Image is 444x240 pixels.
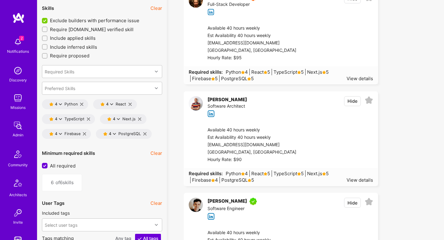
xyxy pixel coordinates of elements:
i: icon Star [211,179,215,182]
img: Community [10,147,25,162]
div: Invite [13,219,23,226]
div: Est Availability 40 hours weekly [208,32,296,39]
div: [GEOGRAPHIC_DATA], [GEOGRAPHIC_DATA] [208,47,296,54]
div: 4 [55,102,59,106]
div: Full-Stack Developer [208,1,259,8]
img: User Avatar [189,96,203,110]
span: Python 4 [224,170,248,177]
button: Hide [344,96,361,106]
div: Required Skills [45,68,74,75]
img: Architects [10,177,25,192]
span: Include inferred skills [50,44,97,50]
div: Architects [9,192,27,198]
div: Hourly Rate: $90 [208,156,296,163]
div: Available 40 hours weekly [208,126,296,134]
i: icon Star [297,172,301,176]
i: icon Chevron [155,87,158,90]
i: icon Chevron [155,70,158,73]
img: Invite [12,207,24,219]
div: Select user tags [45,221,77,228]
div: Firebase [47,131,80,136]
button: Hide [344,198,361,208]
i: icon Star [264,71,267,74]
div: Admin [13,132,23,138]
i: icon ArrowDownBlack [59,103,62,106]
div: Software Architect [208,103,249,110]
i: icon Close [83,132,86,135]
i: icon Close [143,132,146,135]
i: icon Star [297,71,301,74]
i: icon Star [247,77,251,81]
a: User Avatar [189,198,203,220]
div: User Tags [42,200,64,206]
button: 4 [101,102,113,107]
a: User Avatar [189,96,203,117]
div: Missions [10,104,26,111]
div: 4 [109,131,113,136]
img: admin teamwork [12,119,24,132]
strong: Required skills: [189,171,223,176]
div: [EMAIL_ADDRESS][DOMAIN_NAME] [208,141,296,149]
span: Next.js 5 [305,69,329,75]
div: [GEOGRAPHIC_DATA], [GEOGRAPHIC_DATA] [208,149,296,156]
div: Next.js [105,117,136,122]
div: 4 [55,117,59,121]
span: 2 [19,36,24,41]
strong: Required skills: [189,69,223,75]
i: icon Close [87,118,90,121]
label: Included tags [42,210,70,216]
i: icon Close [80,103,83,106]
img: discovery [12,64,24,77]
div: [EMAIL_ADDRESS][DOMAIN_NAME] [208,39,296,47]
i: icon Star [101,102,105,106]
i: icon Star [322,71,326,74]
i: icon ArrowDownBlack [110,103,113,106]
span: Exclude builders with performance issue [50,17,139,24]
span: React 5 [249,69,270,75]
span: Require [DOMAIN_NAME] verified skill [50,26,134,33]
span: All required [50,163,76,169]
span: Firebase 5 [190,75,218,82]
div: View details [347,177,373,183]
button: 4 [49,102,62,107]
div: Community [8,162,28,168]
i: icon Star [211,77,215,81]
i: icon ArrowDownBlack [117,118,120,121]
div: 4 [106,102,110,106]
button: 4 [103,131,116,136]
div: Available 40 hours weekly [208,25,296,32]
span: Include applied skills [50,35,96,41]
i: icon Star [107,117,111,121]
div: View details [347,75,373,82]
img: logo [12,12,25,23]
i: icon Star [241,172,245,176]
i: icon EmptyStar [365,96,373,105]
i: icon linkedIn [208,213,215,220]
div: [PERSON_NAME] [208,198,247,205]
div: Est Availability 40 hours weekly [208,134,296,141]
div: 4 [55,131,59,136]
div: Preferred Skills [45,85,75,91]
button: 4 [107,117,120,122]
i: icon Star [248,179,251,182]
div: Hourly Rate: $95 [208,54,296,62]
button: 4 [49,131,62,136]
i: icon Star [49,102,53,106]
i: icon Chevron [155,223,158,226]
button: Clear [150,150,162,156]
i: icon ArrowDownBlack [59,132,62,135]
div: Python [47,102,78,107]
div: 4 [113,117,117,121]
i: icon linkedIn [208,9,215,16]
img: teamwork [12,92,24,104]
span: Require proposed [50,52,89,59]
img: A.Teamer in Residence [249,198,257,205]
button: Clear [150,5,162,11]
div: Notifications [7,48,29,55]
i: icon ArrowDownBlack [59,118,62,121]
div: TypeScript [47,117,84,122]
i: icon Star [49,132,53,136]
button: 4 [49,117,62,122]
div: PostgreSQL [101,131,141,136]
span: of 6 skills [55,179,77,186]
